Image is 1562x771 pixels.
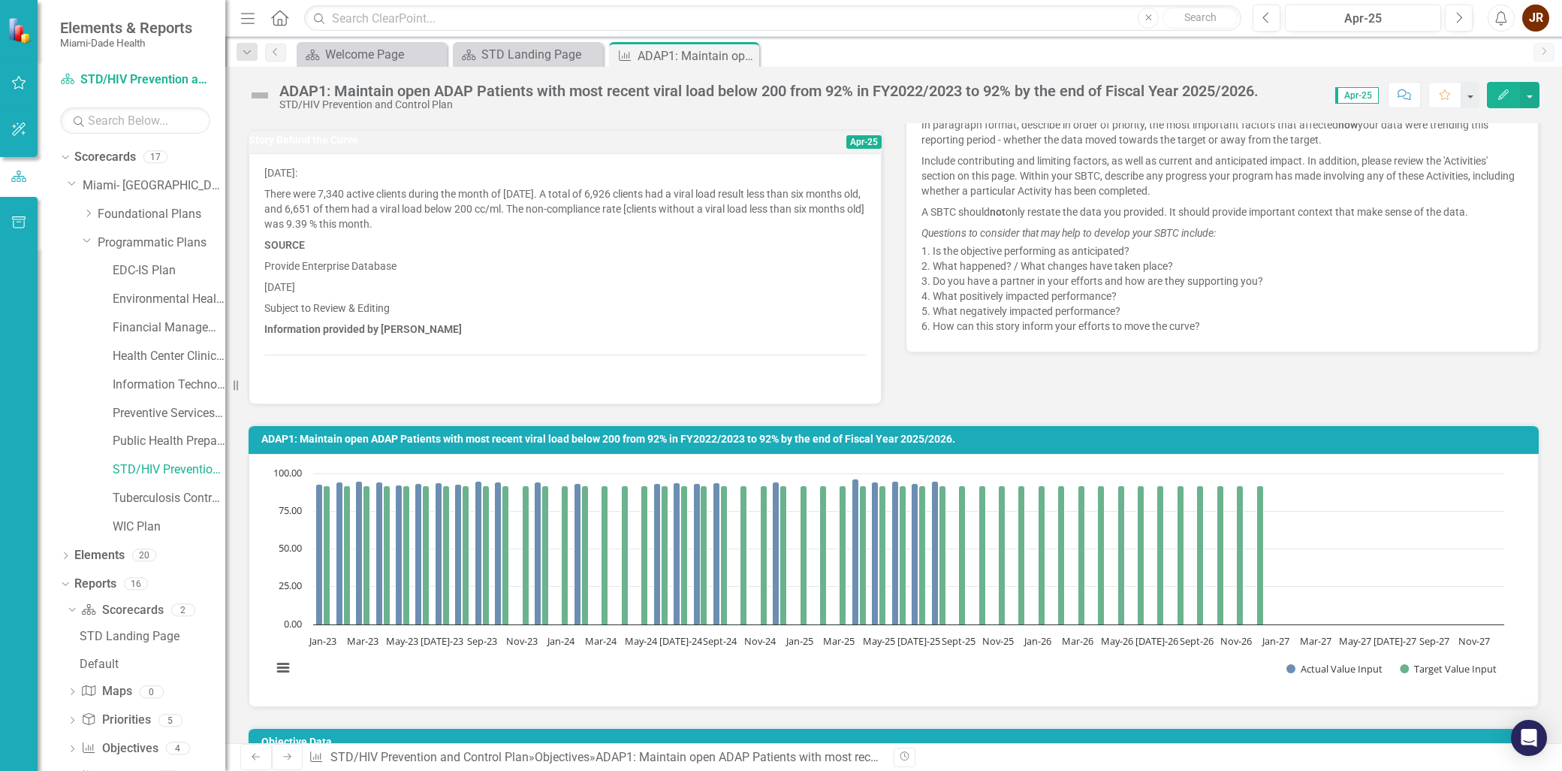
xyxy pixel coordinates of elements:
[933,274,1523,289] li: Do you have a partner in your efforts and how are they supporting you?
[863,634,895,648] text: May-25
[1257,486,1264,625] path: Dec-26, 92. Target Value Input.
[1138,486,1144,625] path: Jun-26, 92. Target Value Input.
[703,634,737,648] text: Sept-24
[347,634,378,648] text: Mar-23
[1286,663,1383,676] button: Show Actual Value Input
[1374,634,1416,648] text: [DATE]-27
[574,484,581,625] path: Feb-24, 93.35. Actual Value Input.
[475,482,482,625] path: Sep-23, 94.6. Actual Value Input.
[279,503,302,517] text: 75.00
[625,634,658,648] text: May-24
[999,486,1006,625] path: Nov-25, 92. Target Value Input.
[1217,486,1224,625] path: Oct-26, 92. Target Value Input.
[979,486,986,625] path: Oct-25, 92. Target Value Input.
[933,319,1523,334] li: How can this story inform your efforts to move the curve?
[1058,486,1065,625] path: Feb-26, 92. Target Value Input.
[1414,662,1497,676] text: Target Value Input
[1511,720,1547,756] div: Open Intercom Messenger
[325,45,443,64] div: Welcome Page
[823,634,855,648] text: Mar-25
[506,634,538,648] text: Nov-23
[113,262,225,280] a: EDC-IS Plan
[744,634,776,648] text: Nov-24
[443,486,450,625] path: Jul-23, 92. Target Value Input.
[1419,634,1449,648] text: Sep-27
[113,519,225,536] a: WIC Plan
[264,277,866,298] p: [DATE]
[1062,634,1093,648] text: Mar-26
[1184,11,1217,23] span: Search
[113,319,225,337] a: Financial Management Plan
[1339,634,1371,648] text: May-27
[264,255,866,277] p: Provide Enterprise Database
[284,617,302,630] text: 0.00
[495,482,502,625] path: Oct-23, 94.1. Actual Value Input.
[942,634,975,648] text: Sept-25
[1285,5,1441,32] button: Apr-25
[840,486,846,625] path: Mar-25, 92. Target Value Input.
[481,45,599,64] div: STD Landing Page
[1023,634,1051,648] text: Jan-26
[1335,87,1379,104] span: Apr-25
[1039,486,1045,625] path: Jan-26, 92. Target Value Input.
[304,5,1241,32] input: Search ClearPoint...
[761,486,767,625] path: Nov-24, 92. Target Value Input.
[959,486,966,625] path: Sept-25, 92. Target Value Input.
[1180,634,1214,648] text: Sept-26
[674,483,680,625] path: Jul-24, 93.6. Actual Value Input.
[801,486,807,625] path: Jan-25, 92. Target Value Input.
[80,630,225,643] div: STD Landing Page
[780,486,787,625] path: Dec-24, 92. Target Value Input.
[80,658,225,671] div: Default
[384,486,390,625] path: Apr-23, 92. Target Value Input.
[264,165,866,183] p: [DATE]:
[1101,634,1133,648] text: May-26
[396,485,403,625] path: May-23, 92.1. Actual Value Input.
[279,83,1259,99] div: ADAP1: Maintain open ADAP Patients with most recent viral load below 200 from 92% in FY2022/2023 ...
[582,486,589,625] path: Feb-24, 92. Target Value Input.
[74,149,136,166] a: Scorecards
[921,150,1523,201] p: Include contributing and limiting factors, as well as current and anticipated impact. In addition...
[1018,486,1025,625] path: Dec-25, 92. Target Value Input.
[659,634,703,648] text: [DATE]-24
[932,482,939,625] path: Aug-25, 94.83. Actual Value Input.
[316,485,323,625] path: Jan-23, 93.03. Actual Value Input.
[140,685,164,698] div: 0
[74,576,116,593] a: Reports
[8,17,34,43] img: ClearPoint Strategy
[596,750,1377,764] div: ADAP1: Maintain open ADAP Patients with most recent viral load below 200 from 92% in FY2022/2023 ...
[113,461,225,479] a: STD/HIV Prevention and Control Plan
[261,434,1531,445] h3: ADAP1: Maintain open ADAP Patients with most recent viral load below 200 from 92% in FY2022/2023 ...
[933,259,1523,274] li: What happened? / What changes have taken place?
[919,486,926,625] path: Jul-25, 92. Target Value Input.
[76,624,225,648] a: STD Landing Page
[681,486,688,625] path: Jul-24, 92. Target Value Input.
[279,541,302,555] text: 50.00
[701,486,707,625] path: Aug-24, 92. Target Value Input.
[158,714,182,727] div: 5
[264,239,305,251] strong: SOURCE
[336,482,343,625] path: Feb-23, 94.26. Actual Value Input.
[344,486,351,625] path: Feb-23, 92. Target Value Input.
[912,484,918,625] path: Jul-25, 93.51. Actual Value Input.
[1162,8,1238,29] button: Search
[773,482,779,625] path: Dec-24, 94.1. Actual Value Input.
[622,486,629,625] path: Apr-24, 92. Target Value Input.
[300,45,443,64] a: Welcome Page
[83,177,225,195] a: Miami- [GEOGRAPHIC_DATA]
[939,486,946,625] path: Aug-25, 92. Target Value Input.
[436,483,442,625] path: Jul-23, 93.8. Actual Value Input.
[81,740,158,757] a: Objectives
[1300,634,1331,648] text: Mar-27
[1522,5,1549,32] button: JR
[990,206,1006,218] strong: not
[1157,486,1164,625] path: Jul-26, 92. Target Value Input.
[542,486,549,625] path: Dec-23, 92. Target Value Input.
[1078,486,1085,625] path: Mar-26, 92. Target Value Input.
[562,486,568,625] path: Jan-24, 92. Target Value Input.
[113,291,225,308] a: Environmental Health Plan
[921,114,1523,150] p: In paragraph format, describe in order of priority, the most important factors that affected your...
[933,243,1523,259] li: Is the objective performing as anticipated?
[463,486,469,625] path: Aug-23, 92. Target Value Input.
